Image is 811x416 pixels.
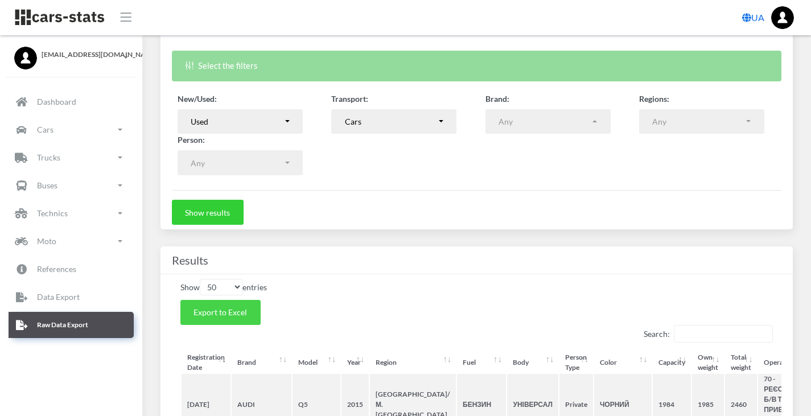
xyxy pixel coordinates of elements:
[37,262,76,276] p: References
[37,234,56,248] p: Moto
[594,352,652,373] th: Color: activate to sort column ascending
[485,93,509,105] label: Brand:
[37,290,80,304] p: Data Export
[42,50,128,60] span: [EMAIL_ADDRESS][DOMAIN_NAME]
[178,150,303,175] button: Any
[178,134,205,146] label: Person:
[180,300,261,325] button: Export to Excel
[9,284,134,310] a: Data Export
[172,51,781,81] div: Select the filters
[37,206,68,220] p: Technics
[738,6,769,29] a: UA
[37,150,60,164] p: Trucks
[191,157,283,169] div: Any
[9,89,134,115] a: Dashboard
[370,352,456,373] th: Region: activate to sort column ascending
[172,251,781,269] h4: Results
[172,200,244,225] button: Show results
[9,256,134,282] a: References
[180,279,267,295] label: Show entries
[9,228,134,254] a: Moto
[725,352,757,373] th: Total weight: activate to sort column ascending
[182,352,230,373] th: Registration Date: activate to sort column ascending
[674,325,773,343] input: Search:
[485,109,611,134] button: Any
[200,279,242,295] select: Showentries
[507,352,558,373] th: Body: activate to sort column ascending
[652,116,744,127] div: Any
[37,319,88,331] p: Raw Data Export
[9,117,134,143] a: Cars
[9,312,134,338] a: Raw Data Export
[644,325,773,343] label: Search:
[293,352,340,373] th: Model: activate to sort column ascending
[457,352,506,373] th: Fuel: activate to sort column ascending
[771,6,794,29] img: ...
[499,116,591,127] div: Any
[692,352,724,373] th: Own weight: activate to sort column ascending
[341,352,369,373] th: Year: activate to sort column ascending
[639,109,764,134] button: Any
[37,178,57,192] p: Buses
[331,93,368,105] label: Transport:
[194,307,247,317] span: Export to Excel
[14,9,105,26] img: navbar brand
[9,172,134,199] a: Buses
[37,94,76,109] p: Dashboard
[14,47,128,60] a: [EMAIL_ADDRESS][DOMAIN_NAME]
[232,352,291,373] th: Brand: activate to sort column ascending
[331,109,456,134] button: Cars
[37,122,53,137] p: Cars
[9,200,134,226] a: Technics
[639,93,669,105] label: Regions:
[653,352,691,373] th: Capacity: activate to sort column ascending
[559,352,593,373] th: Person Type: activate to sort column ascending
[191,116,283,127] div: Used
[9,145,134,171] a: Trucks
[178,93,217,105] label: New/Used:
[345,116,437,127] div: Cars
[178,109,303,134] button: Used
